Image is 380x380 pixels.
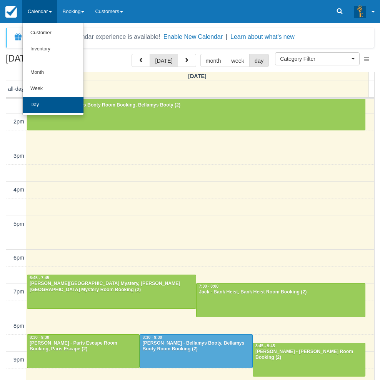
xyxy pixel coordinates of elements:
button: month [200,54,227,67]
a: Learn about what's new [230,33,295,40]
span: all-day [8,86,24,92]
a: 8:30 - 9:30[PERSON_NAME] - Bellamys Booty, Bellamys Booty Room Booking (2) [140,334,252,368]
div: [PERSON_NAME] - Paris Escape Room Booking, Paris Escape (2) [29,340,137,353]
div: [PERSON_NAME] - Bellamys Booty, Bellamys Booty Room Booking (2) [142,340,250,353]
img: A3 [354,5,366,18]
img: checkfront-main-nav-mini-logo.png [5,6,17,18]
a: Inventory [23,41,83,57]
span: 3pm [13,153,24,159]
button: Enable New Calendar [163,33,223,41]
a: Customer [23,25,83,41]
span: 8pm [13,323,24,329]
span: 8:45 - 9:45 [255,344,275,348]
div: [PERSON_NAME] - [PERSON_NAME] Room Booking (2) [255,349,363,361]
a: Week [23,81,83,97]
div: Jack - Bank Heist, Bank Heist Room Booking (2) [198,289,363,295]
a: Month [23,65,83,81]
button: [DATE] [150,54,178,67]
a: 7:00 - 8:00Jack - Bank Heist, Bank Heist Room Booking (2) [196,283,365,317]
a: 8:45 - 9:45[PERSON_NAME] - [PERSON_NAME] Room Booking (2) [253,343,365,377]
span: 6:45 - 7:45 [30,276,49,280]
span: 7pm [13,288,24,295]
span: Category Filter [280,55,350,63]
span: | [226,33,227,40]
a: 8:30 - 9:30[PERSON_NAME] - Paris Escape Room Booking, Paris Escape (2) [27,334,140,368]
div: A new Booking Calendar experience is available! [26,32,160,42]
a: 6:45 - 7:45[PERSON_NAME][GEOGRAPHIC_DATA] Mystery, [PERSON_NAME][GEOGRAPHIC_DATA] Mystery Room Bo... [27,275,196,308]
span: 6pm [13,255,24,261]
div: [PERSON_NAME][GEOGRAPHIC_DATA] Mystery, [PERSON_NAME][GEOGRAPHIC_DATA] Mystery Room Booking (2) [29,281,194,293]
button: Category Filter [275,52,360,65]
h2: [DATE] [6,54,103,68]
span: 7:00 - 8:00 [199,284,218,288]
button: day [249,54,269,67]
span: 8:30 - 9:30 [30,335,49,340]
span: 5pm [13,221,24,227]
div: Ara Vakatini - Bellamys Booty Room Booking, Bellamys Booty (2) [29,102,363,108]
span: [DATE] [188,73,207,79]
a: 1:30 - 2:30Ara Vakatini - Bellamys Booty Room Booking, Bellamys Booty (2) [27,96,365,130]
span: 8:30 - 9:30 [142,335,162,340]
a: Day [23,97,83,113]
span: 4pm [13,187,24,193]
ul: Calendar [22,23,84,115]
button: week [226,54,250,67]
span: 2pm [13,118,24,125]
span: 9pm [13,357,24,363]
